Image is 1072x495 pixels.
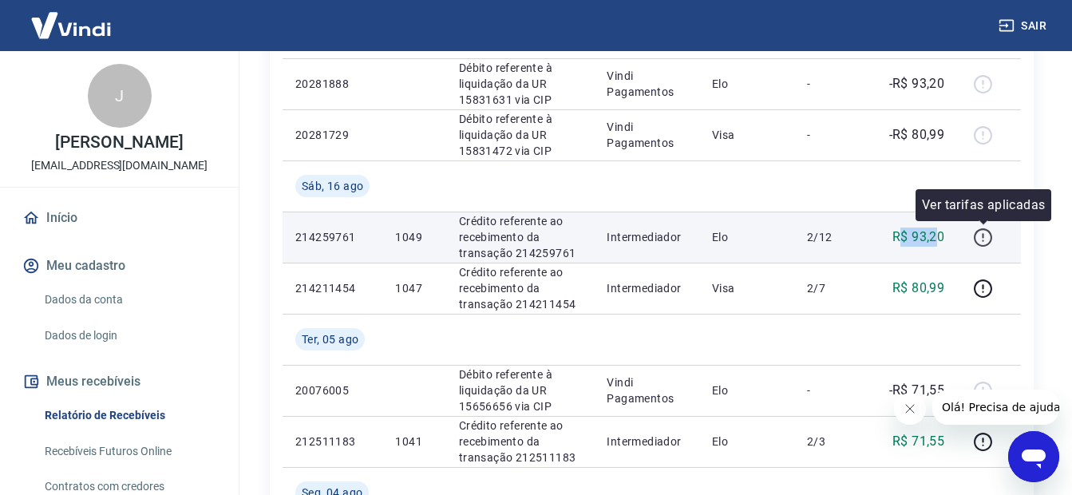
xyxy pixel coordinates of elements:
p: - [807,76,854,92]
p: Elo [712,76,781,92]
button: Sair [995,11,1053,41]
img: Vindi [19,1,123,49]
p: Visa [712,127,781,143]
p: [PERSON_NAME] [55,134,183,151]
p: - [807,127,854,143]
p: Débito referente à liquidação da UR 15831472 via CIP [459,111,582,159]
p: -R$ 71,55 [889,381,945,400]
p: 214259761 [295,229,370,245]
span: Sáb, 16 ago [302,178,363,194]
a: Relatório de Recebíveis [38,399,220,432]
p: 1049 [395,229,433,245]
span: Olá! Precisa de ajuda? [10,11,134,24]
p: 2/12 [807,229,854,245]
p: 214211454 [295,280,370,296]
span: Ter, 05 ago [302,331,358,347]
p: 1041 [395,434,433,449]
div: J [88,64,152,128]
p: Crédito referente ao recebimento da transação 214259761 [459,213,582,261]
p: Débito referente à liquidação da UR 15831631 via CIP [459,60,582,108]
p: 1047 [395,280,433,296]
p: - [807,382,854,398]
p: Intermediador [607,434,686,449]
iframe: Botão para abrir a janela de mensagens [1008,431,1059,482]
a: Dados da conta [38,283,220,316]
p: Visa [712,280,781,296]
p: Intermediador [607,229,686,245]
p: Elo [712,434,781,449]
a: Início [19,200,220,236]
p: R$ 71,55 [892,432,944,451]
p: Vindi Pagamentos [607,119,686,151]
p: 2/3 [807,434,854,449]
p: 20076005 [295,382,370,398]
p: 212511183 [295,434,370,449]
p: Débito referente à liquidação da UR 15656656 via CIP [459,366,582,414]
a: Dados de login [38,319,220,352]
p: Elo [712,229,781,245]
button: Meus recebíveis [19,364,220,399]
p: Vindi Pagamentos [607,374,686,406]
iframe: Mensagem da empresa [932,390,1059,425]
p: Elo [712,382,781,398]
p: -R$ 93,20 [889,74,945,93]
p: Intermediador [607,280,686,296]
a: Recebíveis Futuros Online [38,435,220,468]
p: 2/7 [807,280,854,296]
p: [EMAIL_ADDRESS][DOMAIN_NAME] [31,157,208,174]
p: -R$ 80,99 [889,125,945,145]
p: Crédito referente ao recebimento da transação 212511183 [459,418,582,465]
iframe: Fechar mensagem [894,393,926,425]
p: 20281729 [295,127,370,143]
p: Vindi Pagamentos [607,68,686,100]
p: Ver tarifas aplicadas [922,196,1045,215]
p: Crédito referente ao recebimento da transação 214211454 [459,264,582,312]
button: Meu cadastro [19,248,220,283]
p: R$ 80,99 [892,279,944,298]
p: R$ 93,20 [892,228,944,247]
p: 20281888 [295,76,370,92]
